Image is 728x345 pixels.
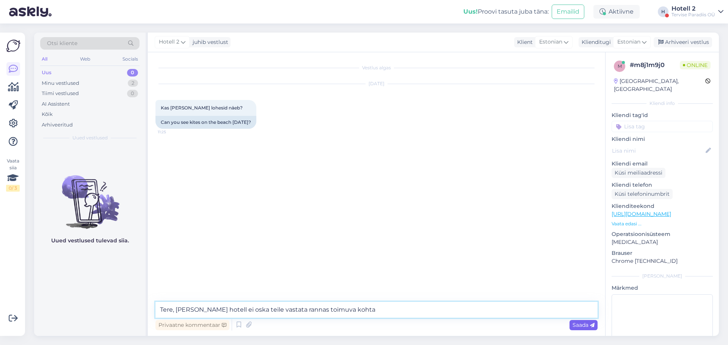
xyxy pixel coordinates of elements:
[51,237,129,245] p: Uued vestlused tulevad siia.
[121,54,140,64] div: Socials
[155,80,598,87] div: [DATE]
[612,202,713,210] p: Klienditeekond
[612,257,713,265] p: Chrome [TECHNICAL_ID]
[612,147,704,155] input: Lisa nimi
[612,238,713,246] p: [MEDICAL_DATA]
[658,6,668,17] div: H
[612,249,713,257] p: Brauser
[630,61,680,70] div: # m8j1m9j0
[158,129,186,135] span: 11:25
[42,69,52,76] div: Uus
[612,220,713,227] p: Vaata edasi ...
[78,54,92,64] div: Web
[161,105,243,111] span: Kas [PERSON_NAME] lohesid näeb?
[612,100,713,107] div: Kliendi info
[42,100,70,108] div: AI Assistent
[155,64,598,71] div: Vestlus algas
[614,77,705,93] div: [GEOGRAPHIC_DATA], [GEOGRAPHIC_DATA]
[34,162,146,230] img: No chats
[612,284,713,292] p: Märkmed
[514,38,533,46] div: Klient
[654,37,712,47] div: Arhiveeri vestlus
[672,12,715,18] div: Tervise Paradiis OÜ
[612,181,713,189] p: Kliendi telefon
[573,322,595,328] span: Saada
[612,168,665,178] div: Küsi meiliaadressi
[128,80,138,87] div: 2
[612,230,713,238] p: Operatsioonisüsteem
[127,90,138,97] div: 0
[190,38,228,46] div: juhib vestlust
[680,61,711,69] span: Online
[618,63,622,69] span: m
[72,134,108,141] span: Uued vestlused
[612,211,671,217] a: [URL][DOMAIN_NAME]
[159,38,179,46] span: Hotell 2
[463,8,478,15] b: Uus!
[612,273,713,279] div: [PERSON_NAME]
[155,302,598,318] textarea: Tere, [PERSON_NAME] hotell ei oska teile vastata rannas toimuva kohta
[579,38,611,46] div: Klienditugi
[617,38,640,46] span: Estonian
[6,185,20,192] div: 0 / 3
[612,111,713,119] p: Kliendi tag'id
[42,121,73,129] div: Arhiveeritud
[463,7,549,16] div: Proovi tasuta juba täna:
[612,121,713,132] input: Lisa tag
[6,158,20,192] div: Vaata siia
[127,69,138,76] div: 0
[42,90,79,97] div: Tiimi vestlused
[155,116,256,129] div: Can you see kites on the beach [DATE]?
[47,39,77,47] span: Otsi kliente
[6,39,20,53] img: Askly Logo
[42,80,79,87] div: Minu vestlused
[672,6,723,18] a: Hotell 2Tervise Paradiis OÜ
[593,5,640,19] div: Aktiivne
[539,38,562,46] span: Estonian
[155,320,229,330] div: Privaatne kommentaar
[612,135,713,143] p: Kliendi nimi
[612,160,713,168] p: Kliendi email
[40,54,49,64] div: All
[612,189,673,199] div: Küsi telefoninumbrit
[672,6,715,12] div: Hotell 2
[552,5,584,19] button: Emailid
[42,111,53,118] div: Kõik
